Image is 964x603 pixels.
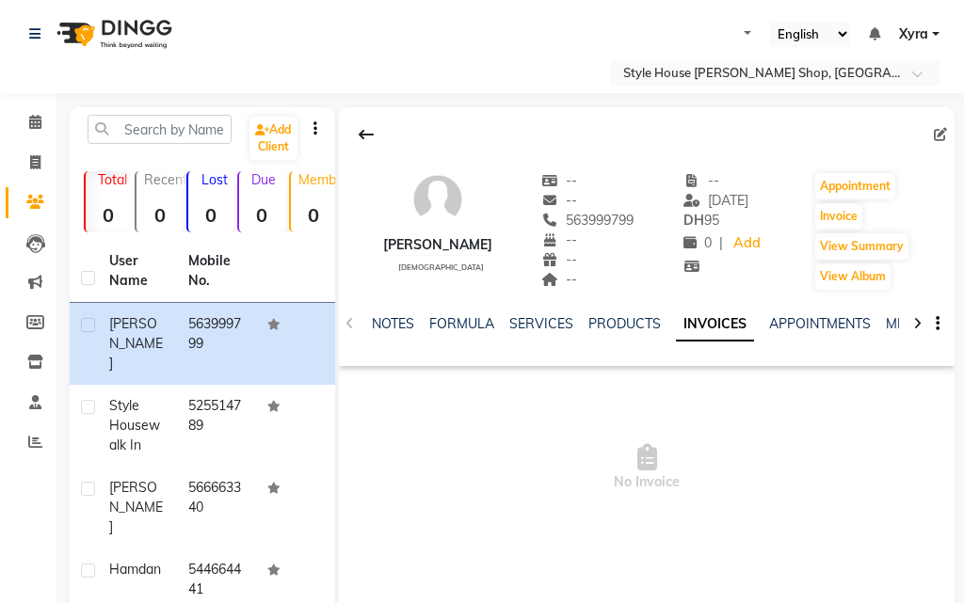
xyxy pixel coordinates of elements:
button: View Album [815,263,891,290]
p: Due [243,171,284,188]
img: logo [48,8,177,60]
span: [DATE] [683,192,748,209]
button: Invoice [815,203,862,230]
span: Xyra [899,24,928,44]
div: Back to Client [346,117,386,152]
td: 563999799 [177,303,256,385]
span: | [719,233,723,253]
strong: 0 [239,203,284,227]
strong: 0 [188,203,233,227]
span: -- [542,231,578,248]
a: Add [731,230,763,257]
th: Mobile No. [177,240,256,303]
span: Hamdan [109,561,161,578]
span: -- [542,251,578,268]
a: PRODUCTS [588,315,661,332]
p: Lost [196,171,233,188]
a: APPOINTMENTS [769,315,871,332]
a: Add Client [249,117,297,160]
button: View Summary [815,233,908,260]
span: 0 [683,234,712,251]
span: DH [683,212,704,229]
img: avatar [410,171,466,228]
p: Recent [144,171,182,188]
strong: 0 [86,203,131,227]
strong: 0 [137,203,182,227]
span: -- [542,192,578,209]
span: 95 [683,212,719,229]
a: NOTES [372,315,414,332]
span: -- [542,271,578,288]
span: 563999799 [542,212,635,229]
p: Member [298,171,336,188]
span: No Invoice [339,373,955,562]
span: -- [683,172,719,189]
span: -- [542,172,578,189]
strong: 0 [291,203,336,227]
input: Search by Name/Mobile/Email/Code [88,115,232,144]
button: Appointment [815,173,895,199]
span: [PERSON_NAME] [109,315,163,372]
span: [PERSON_NAME] [109,479,163,535]
a: SERVICES [509,315,573,332]
a: INVOICES [676,308,754,341]
p: Total [93,171,131,188]
td: 525514789 [177,385,256,467]
div: [PERSON_NAME] [383,235,492,255]
span: [DEMOGRAPHIC_DATA] [398,262,484,272]
a: FORMULA [429,315,494,332]
span: Style House [109,397,149,434]
td: 566663340 [177,467,256,548]
th: User Name [98,240,177,303]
